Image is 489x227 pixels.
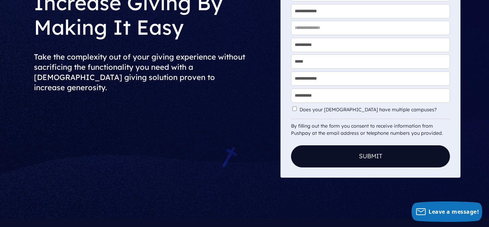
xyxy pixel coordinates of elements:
[412,201,482,222] button: Leave a message!
[429,208,479,215] span: Leave a message!
[34,46,275,98] h2: Take the complexity out of your giving experience without sacrificing the functionality you need ...
[300,107,449,113] label: Does your [DEMOGRAPHIC_DATA] have multiple campuses?
[291,119,450,137] div: By filling out the form you consent to receive information from Pushpay at the email address or t...
[291,145,450,167] button: Submit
